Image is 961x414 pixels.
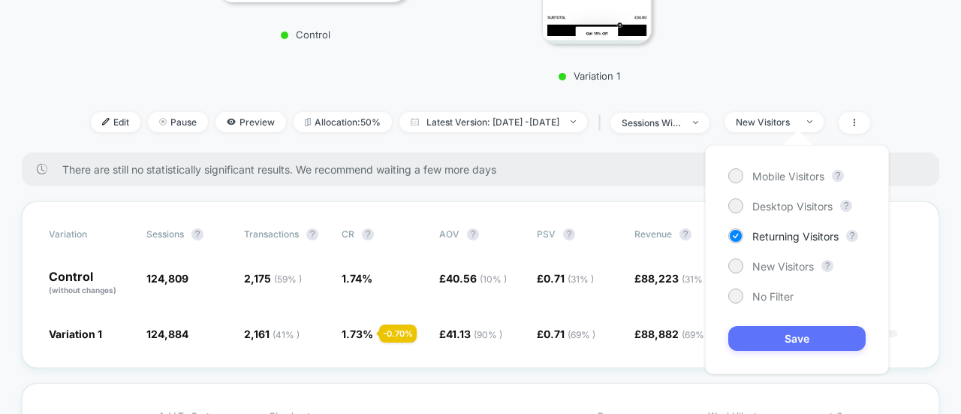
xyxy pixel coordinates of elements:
span: Desktop Visitors [752,200,833,213]
span: 41.13 [446,328,502,340]
span: 0.71 [544,272,594,285]
button: ? [821,260,833,272]
button: ? [679,228,691,240]
button: ? [832,170,844,182]
img: edit [102,118,110,125]
button: ? [467,228,479,240]
span: CR [342,228,354,240]
button: ? [306,228,318,240]
span: 124,884 [146,328,188,340]
span: ( 10 % ) [480,273,507,285]
span: No Filter [752,290,794,303]
span: Returning Visitors [752,230,839,243]
img: calendar [411,118,419,125]
span: Transactions [244,228,299,240]
span: 40.56 [446,272,507,285]
span: Revenue [634,228,672,240]
span: ( 69 % ) [682,329,709,340]
button: ? [362,228,374,240]
button: ? [840,200,852,212]
span: ( 31 % ) [682,273,708,285]
span: £ [634,272,708,285]
div: - 0.70 % [379,325,417,343]
span: £ [537,272,594,285]
p: Control [49,270,131,296]
span: £ [537,328,595,340]
span: Sessions [146,228,184,240]
button: ? [846,230,858,242]
img: rebalance [305,118,311,126]
img: end [571,120,576,123]
span: Edit [91,112,140,132]
span: (without changes) [49,286,116,295]
span: | [595,112,610,134]
span: 2,175 [244,272,302,285]
span: New Visitors [752,260,814,273]
p: Control [210,29,400,41]
span: 1.73 % [342,328,373,340]
span: 1.74 % [342,272,372,285]
span: Allocation: 50% [294,112,392,132]
span: Latest Version: [DATE] - [DATE] [399,112,587,132]
img: end [807,120,812,123]
span: 88,882 [641,328,709,340]
span: There are still no statistically significant results. We recommend waiting a few more days [62,163,909,176]
button: ? [563,228,575,240]
span: 0.71 [544,328,595,340]
span: ( 59 % ) [274,273,302,285]
span: Pause [148,112,208,132]
img: end [159,118,167,125]
span: 124,809 [146,272,188,285]
span: Variation 1 [49,328,102,340]
span: ( 90 % ) [474,329,502,340]
button: Save [728,326,866,351]
span: £ [439,328,502,340]
div: sessions with impression [622,117,682,128]
span: Variation [49,228,131,240]
span: ( 69 % ) [568,329,595,340]
span: £ [634,328,709,340]
span: 2,161 [244,328,300,340]
p: Variation 1 [458,70,721,82]
span: 88,223 [641,272,708,285]
button: ? [191,228,203,240]
span: AOV [439,228,459,240]
span: £ [439,272,507,285]
img: end [693,121,698,124]
span: PSV [537,228,556,240]
span: Preview [215,112,286,132]
div: New Visitors [736,116,796,128]
span: Mobile Visitors [752,170,824,183]
span: ( 31 % ) [568,273,594,285]
span: ( 41 % ) [273,329,300,340]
